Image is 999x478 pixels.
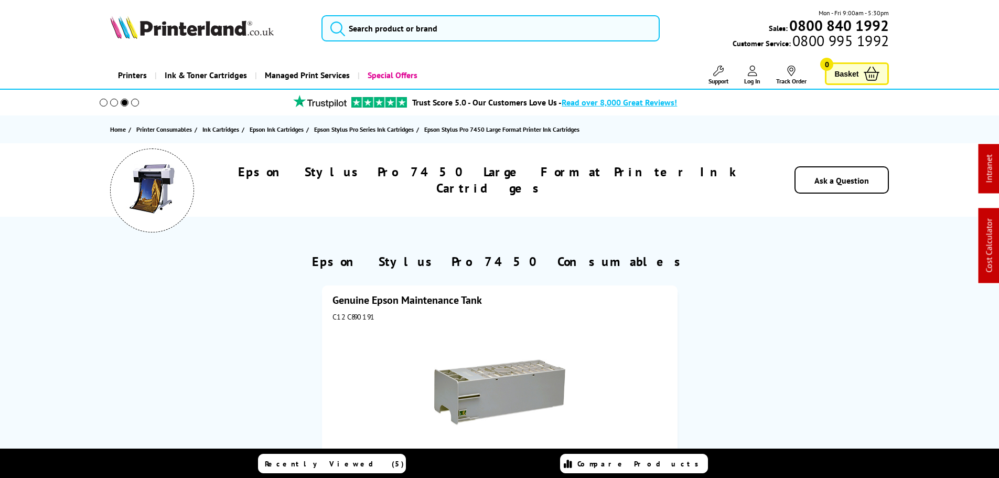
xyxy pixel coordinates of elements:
a: Managed Print Services [255,62,358,89]
a: Ink & Toner Cartridges [155,62,255,89]
span: Sales: [769,23,788,33]
a: 0800 840 1992 [788,20,889,30]
img: Printerland Logo [110,16,274,39]
span: Log In [744,77,760,85]
h2: Epson Stylus Pro 7450 Consumables [312,253,687,270]
a: Support [708,66,728,85]
a: Recently Viewed (5) [258,454,406,473]
img: Epson Maintenance Tank [434,327,565,458]
span: 0800 995 1992 [791,36,889,46]
a: Trust Score 5.0 - Our Customers Love Us -Read over 8,000 Great Reviews! [412,97,677,108]
img: Epson Stylus Pro 7450 Large Format Printer Ink Cartridges [126,164,178,217]
a: Special Offers [358,62,425,89]
span: Recently Viewed (5) [265,459,404,469]
span: Epson Stylus Pro Series Ink Cartridges [314,124,414,135]
span: Compare Products [577,459,704,469]
a: Epson Stylus Pro Series Ink Cartridges [314,124,416,135]
a: Printerland Logo [110,16,309,41]
a: Home [110,124,128,135]
h1: Epson Stylus Pro 7450 Large Format Printer Ink Cartridges [225,164,756,196]
span: Support [708,77,728,85]
input: Search product or brand [321,15,660,41]
span: 0 [820,58,833,71]
span: Basket [834,67,858,81]
a: Ask a Question [814,175,869,186]
a: Compare Products [560,454,708,473]
a: Intranet [984,155,994,183]
span: Read over 8,000 Great Reviews! [562,97,677,108]
span: Customer Service: [733,36,889,48]
div: C12C890191 [332,312,667,322]
b: 0800 840 1992 [789,16,889,35]
span: Epson Stylus Pro 7450 Large Format Printer Ink Cartridges [424,125,579,133]
span: Mon - Fri 9:00am - 5:30pm [819,8,889,18]
a: Track Order [776,66,807,85]
span: Ink & Toner Cartridges [165,62,247,89]
a: Ink Cartridges [202,124,242,135]
a: Log In [744,66,760,85]
a: Genuine Epson Maintenance Tank [332,293,482,307]
a: Printers [110,62,155,89]
a: Cost Calculator [984,219,994,273]
span: Printer Consumables [136,124,192,135]
span: Epson Ink Cartridges [250,124,304,135]
img: trustpilot rating [288,95,351,108]
span: Ink Cartridges [202,124,239,135]
a: Basket 0 [825,62,889,85]
a: Printer Consumables [136,124,195,135]
a: Epson Ink Cartridges [250,124,306,135]
img: trustpilot rating [351,97,407,108]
